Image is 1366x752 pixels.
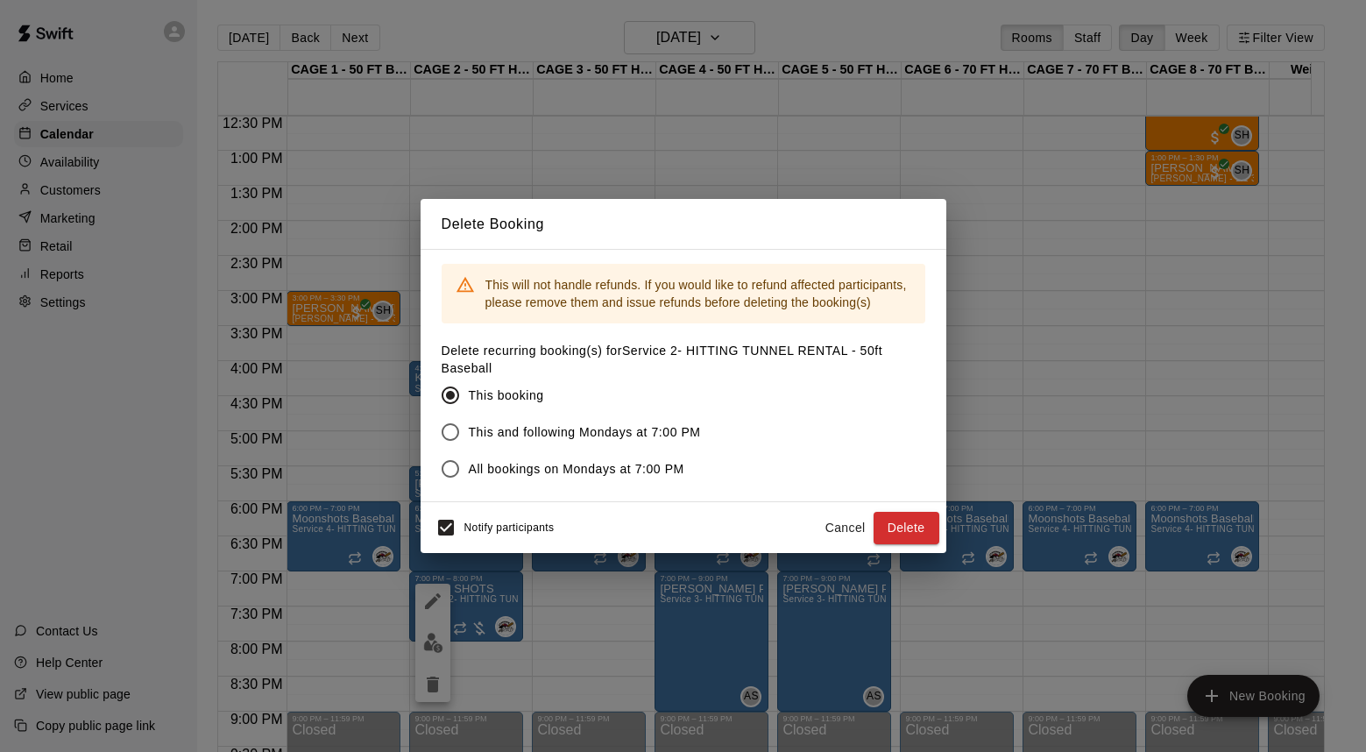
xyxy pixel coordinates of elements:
[874,512,939,544] button: Delete
[469,423,701,442] span: This and following Mondays at 7:00 PM
[442,342,925,377] label: Delete recurring booking(s) for Service 2- HITTING TUNNEL RENTAL - 50ft Baseball
[817,512,874,544] button: Cancel
[464,522,555,535] span: Notify participants
[421,199,946,250] h2: Delete Booking
[485,269,911,318] div: This will not handle refunds. If you would like to refund affected participants, please remove th...
[469,460,684,479] span: All bookings on Mondays at 7:00 PM
[469,387,544,405] span: This booking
